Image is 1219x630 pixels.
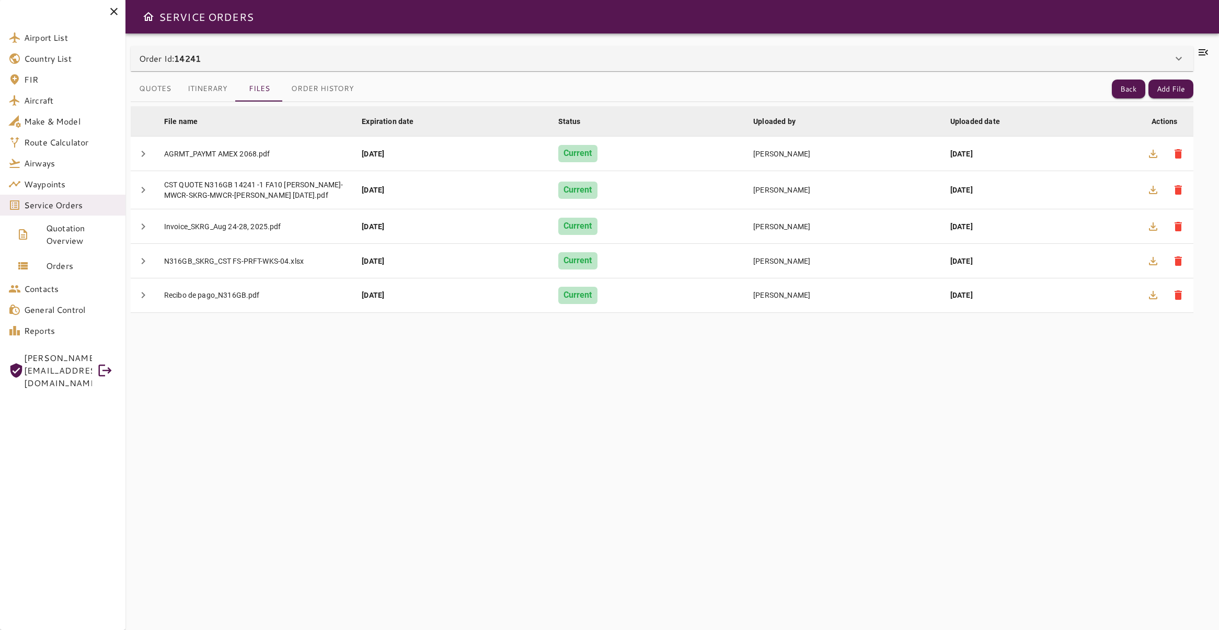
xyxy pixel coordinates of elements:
div: File name [164,115,198,128]
div: Current [558,218,597,235]
span: Service Orders [24,199,117,211]
div: [PERSON_NAME] [753,256,934,266]
div: Current [558,182,597,199]
span: Airport List [24,31,117,44]
span: Reports [24,324,117,337]
span: Route Calculator [24,136,117,149]
span: General Control [24,303,117,316]
p: Order Id: [139,52,201,65]
div: N316GB_SKRG_CST FS-PRFT-WKS-04.xlsx [164,256,345,266]
div: [DATE] [362,256,541,266]
span: Expiration date [362,115,427,128]
span: delete [1172,184,1184,196]
span: Airways [24,157,117,170]
div: AGRMT_PAYMT AMEX 2068.pdf [164,149,345,159]
div: Current [558,252,597,269]
span: Aircraft [24,94,117,107]
button: Download file [1141,141,1166,166]
h6: SERVICE ORDERS [159,8,254,25]
div: [DATE] [950,149,1130,159]
button: Quotes [131,76,179,102]
span: delete [1172,255,1184,267]
span: Quotation Overview [46,222,117,247]
div: [DATE] [362,221,541,232]
button: Delete file [1166,214,1191,239]
span: Waypoints [24,178,117,190]
span: chevron_right [137,184,149,196]
div: [PERSON_NAME] [753,290,934,300]
span: delete [1172,289,1184,301]
div: [PERSON_NAME] [753,221,934,232]
button: Download file [1141,249,1166,274]
div: [DATE] [950,256,1130,266]
div: Status [558,115,581,128]
span: [PERSON_NAME][EMAIL_ADDRESS][DOMAIN_NAME] [24,352,92,389]
button: Back [1112,80,1145,99]
div: Uploaded by [753,115,796,128]
button: Files [236,76,283,102]
span: chevron_right [137,289,149,301]
div: [DATE] [362,185,541,195]
button: Delete file [1166,283,1191,308]
span: delete [1172,220,1184,233]
button: Delete file [1166,141,1191,166]
span: Make & Model [24,115,117,128]
span: Uploaded date [950,115,1014,128]
div: Order Id:14241 [131,46,1193,71]
span: Orders [46,260,117,272]
span: FIR [24,73,117,86]
button: Open drawer [138,6,159,27]
div: Recibo de pago_N316GB.pdf [164,290,345,300]
span: File name [164,115,211,128]
div: CST QUOTE N316GB 14241 -1 FA10 [PERSON_NAME]-MWCR-SKRG-MWCR-[PERSON_NAME] [DATE].pdf [164,179,345,200]
div: [DATE] [950,185,1130,195]
button: Itinerary [179,76,236,102]
button: Order History [283,76,362,102]
button: Download file [1141,214,1166,239]
div: [PERSON_NAME] [753,185,934,195]
div: Expiration date [362,115,413,128]
div: [DATE] [950,290,1130,300]
b: 14241 [174,52,201,64]
button: Delete file [1166,249,1191,274]
div: Current [558,145,597,162]
div: basic tabs example [131,76,362,102]
span: Contacts [24,283,117,295]
span: Uploaded by [753,115,809,128]
button: Download file [1141,283,1166,308]
span: Country List [24,52,117,65]
span: chevron_right [137,220,149,233]
div: [DATE] [362,290,541,300]
div: Current [558,287,597,304]
button: Delete file [1166,177,1191,203]
button: Download file [1141,177,1166,203]
div: Invoice_SKRG_Aug 24-28, 2025.pdf [164,221,345,232]
div: [PERSON_NAME] [753,149,934,159]
button: Add File [1148,80,1193,99]
div: Uploaded date [950,115,1000,128]
div: [DATE] [950,221,1130,232]
span: chevron_right [137,255,149,267]
span: chevron_right [137,148,149,160]
div: [DATE] [362,149,541,159]
span: delete [1172,148,1184,160]
span: Status [558,115,594,128]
